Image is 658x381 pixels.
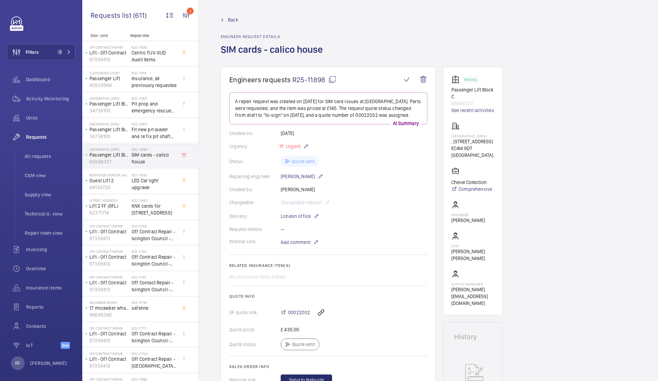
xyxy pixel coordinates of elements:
p: 34738100 [89,133,129,140]
span: IoT [26,342,61,349]
span: Off Contract Repair - Islington Council - [GEOGRAPHIC_DATA] [132,330,177,344]
p: Engineer [451,213,485,217]
span: Activity Monitoring [26,95,75,102]
p: Passenger Lift Block C [89,151,129,158]
h2: R25-11743 [132,249,177,254]
p: A repair request was created on [DATE] for SIM card issues at [GEOGRAPHIC_DATA]. Parts were reque... [235,98,422,119]
h2: R25-11903 [132,96,177,100]
p: CSM [451,244,494,248]
p: EC4M 9DT [GEOGRAPHIC_DATA] [451,145,494,159]
p: [GEOGRAPHIC_DATA] [451,134,494,138]
span: SIM cards - calico house [132,151,177,165]
span: Off Contract Repair - [GEOGRAPHIC_DATA] - [PERSON_NAME][GEOGRAPHIC_DATA] [132,356,177,369]
h2: R25-11900 [132,122,177,126]
p: Supply manager [451,282,494,286]
p: Off Contract Repair [89,249,129,254]
span: Engineers requests [229,75,291,84]
p: Guest Lift 2. [89,177,129,184]
p: Cheval Collection [451,179,492,186]
h2: R25-11704 [132,352,177,356]
p: 34738100 [89,107,129,114]
h2: R25-11898 [132,147,177,151]
h2: R25-11741 [132,275,177,279]
span: Requests [26,134,75,140]
span: Insurance, all previously requested [132,75,177,89]
p: [GEOGRAPHIC_DATA] [89,96,129,100]
p: Lift - Off Contract [89,254,129,260]
p: 68154720 [89,184,129,191]
p: Passenger Lift Block B [89,126,129,133]
p: Off Contract Repair [89,45,129,49]
button: Filters1 [7,44,75,60]
p: Passenger Lift Block C [451,86,494,100]
h2: R25-11918 [132,71,177,75]
p: [GEOGRAPHIC_DATA] [89,147,129,151]
h2: R25-11745 [132,224,177,228]
h2: R25-11717 [132,326,177,330]
span: Insurance items [26,284,75,291]
p: Off Contract Repair [89,352,129,356]
span: Back [228,16,238,23]
p: Lift - Off Contract [89,279,129,286]
p: Repair title [130,33,175,38]
p: Off Contract Repair [89,275,129,279]
p: [PERSON_NAME] [PERSON_NAME] [451,248,494,262]
span: Centro TUV-SUD Audit Items [132,49,177,63]
p: 62371714 [89,209,129,216]
span: 00022032 [288,309,310,316]
p: [PERSON_NAME] [451,217,485,224]
span: safeline [132,305,177,311]
h2: R25-11929 [132,45,177,49]
p: Micawber Wharf [89,300,129,305]
span: Contacts [26,323,75,330]
p: 97359413 [89,235,129,242]
span: Technical S. view [25,210,75,217]
p: [PERSON_NAME] [30,360,67,367]
span: Repair team view [25,230,75,236]
h2: Sales order info [229,364,427,369]
span: Off Contract Repair - Islington Council - [GEOGRAPHIC_DATA] [PERSON_NAME] [132,228,177,242]
p: Off Contract Repair [89,224,129,228]
span: CSM view [25,172,75,179]
p: [PERSON_NAME] [281,172,323,181]
span: Dashboard [26,76,75,83]
p: Lift - Off Contract [89,330,129,337]
span: Fit new pit ladder and re fix pit shaft light to the wall [132,126,177,140]
h2: Quote info [229,294,427,299]
p: 97359413 [89,260,129,267]
span: KNX cards for [STREET_ADDRESS] [132,202,177,216]
p: 97359413 [89,286,129,293]
h2: R25-11891 [132,173,177,177]
p: 97359413 [89,337,129,344]
span: 1 [57,49,63,55]
p: Off Contract Repair [89,326,129,330]
span: Beta [61,342,70,349]
p: Lift - Off Contract [89,49,129,56]
span: Overtime [26,265,75,272]
p: Passenger Lift Block B [89,100,129,107]
h2: R25-11738 [132,300,177,305]
p: Clevecross Court [89,71,129,75]
p: 97359413 [89,56,129,63]
span: Supply view [25,191,75,198]
span: Units [26,114,75,121]
p: AI Summary [390,120,422,127]
a: See recent activities [451,107,494,114]
img: elevator.svg [451,75,462,84]
p: 65966337 [451,100,494,107]
p: [STREET_ADDRESS] [89,198,129,202]
p: [PERSON_NAME][EMAIL_ADDRESS][DOMAIN_NAME] [451,286,494,307]
p: Lift - Off Contract [89,228,129,235]
span: Add comment [281,239,310,246]
p: 80928988 [89,82,129,89]
span: Off Contract Repair - Islington Council - L0115 [STREET_ADDRESS] [132,254,177,267]
p: , [STREET_ADDRESS] [451,138,494,145]
h2: Engineer request details [221,34,327,39]
p: Working [464,78,476,81]
p: Site - Unit [82,33,127,38]
p: 98696396 [89,311,129,318]
p: Lift - Off Contract [89,356,129,362]
p: RF [15,360,20,367]
p: Lift 2 FF (9FL) [89,202,129,209]
span: Pit prop and emergency rescue signs [132,100,177,114]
